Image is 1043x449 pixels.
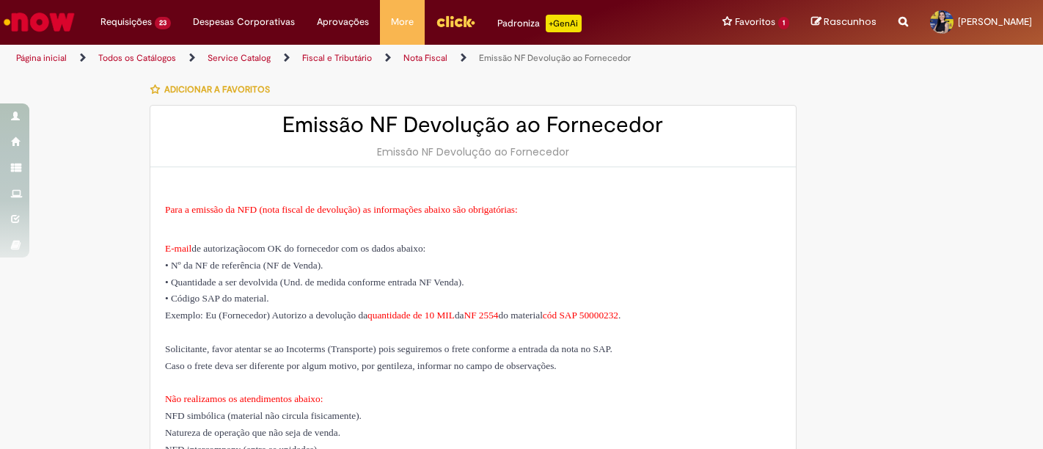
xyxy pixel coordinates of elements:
a: Fiscal e Tributário [302,52,372,64]
a: Nota Fiscal [403,52,447,64]
span: E-mail [165,243,191,254]
h2: Emissão NF Devolução ao Fornecedor [165,113,781,137]
span: . [359,410,362,421]
button: Adicionar a Favoritos [150,74,278,105]
span: . [321,260,323,271]
span: Requisições [100,15,152,29]
span: • Código SAP do material. [165,293,269,304]
span: Favoritos [735,15,775,29]
span: Solicitante, favor atentar se ao Incoterms (Transporte) pois seguiremos o frete conforme a entrad... [165,343,612,371]
img: ServiceNow [1,7,77,37]
span: de autorização [191,243,425,254]
span: Adicionar a Favoritos [164,84,270,95]
span: Despesas Corporativas [193,15,295,29]
a: Rascunhos [811,15,877,29]
span: NF 2554 [464,310,499,321]
span: Não realizamos os atendimentos abaixo: [165,393,323,404]
p: +GenAi [546,15,582,32]
span: quantidade de 10 MIL [367,310,455,321]
div: Padroniza [497,15,582,32]
span: 23 [155,17,171,29]
div: Emissão NF Devolução ao Fornecedor [165,145,781,159]
span: • Nº da NF de referência (NF de Venda) [165,260,323,271]
span: Para a emissão da NFD (nota fiscal de devolução) as informações abaixo são obrigatórias: [165,204,518,215]
span: Rascunhos [824,15,877,29]
span: More [391,15,414,29]
span: . [461,277,464,288]
span: Aprovações [317,15,369,29]
span: Exemplo: Eu (Fornecedor) Autorizo a devolução da da do material . [165,310,621,321]
span: 1 [778,17,789,29]
span: cód SAP 50000232 [543,310,618,321]
span: [PERSON_NAME] [958,15,1032,28]
span: Natureza de operação que não seja de venda. [165,427,340,438]
a: Emissão NF Devolução ao Fornecedor [479,52,631,64]
span: com OK do fornecedor com os dados abaixo: [249,243,426,254]
span: NFD simbólica (material não circula fisicamente) [165,410,362,421]
ul: Trilhas de página [11,45,684,72]
a: Service Catalog [208,52,271,64]
img: click_logo_yellow_360x200.png [436,10,475,32]
a: Todos os Catálogos [98,52,176,64]
span: • Quantidade a ser devolvida (Und. de medida conforme entrada NF Venda) [165,277,464,288]
a: Página inicial [16,52,67,64]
